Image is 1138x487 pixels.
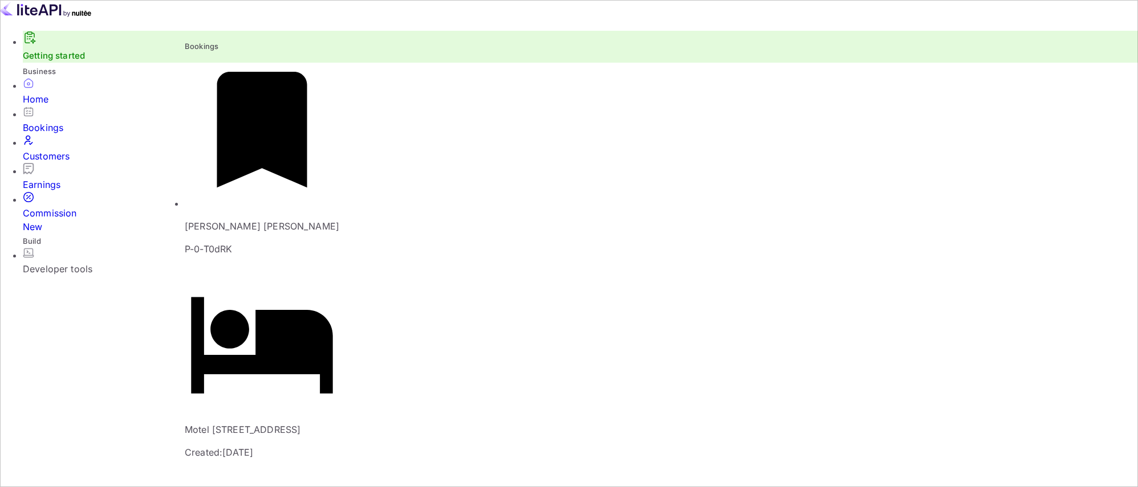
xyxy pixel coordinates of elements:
div: Customers [23,149,1138,163]
span: Business [23,67,56,76]
a: Home [23,77,1138,106]
div: Earnings [23,178,1138,191]
p: Created: [DATE] [185,445,339,459]
a: Earnings [23,163,1138,191]
a: Customers [23,134,1138,163]
div: New [23,220,1138,234]
span: Build [23,236,41,245]
span: Bookings [185,42,218,51]
span: P-0-T0dRK [185,243,232,255]
div: Home [23,92,1138,106]
div: Commission [23,206,1138,234]
div: Developer tools [23,262,1138,276]
div: Getting started [23,31,1138,63]
p: [PERSON_NAME] [PERSON_NAME] [185,219,339,233]
a: CommissionNew [23,191,1138,234]
a: Getting started [23,50,85,61]
div: Bookings [23,121,1138,134]
a: Bookings [23,106,1138,134]
p: Motel [STREET_ADDRESS] [185,265,339,436]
